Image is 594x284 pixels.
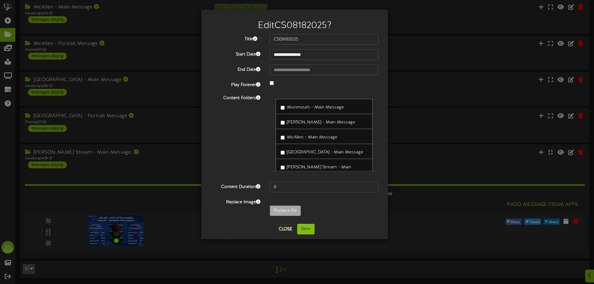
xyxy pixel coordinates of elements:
[281,106,285,110] input: Monmouth - Main Message
[287,135,337,140] span: McAllen - Main Message
[281,121,285,125] input: [PERSON_NAME] - Main Message
[206,93,265,101] label: Content Folders
[206,80,265,88] label: Play Forever
[287,165,351,176] span: [PERSON_NAME] Stream - Main Message.
[206,49,265,58] label: Start Date
[287,105,344,110] span: Monmouth - Main Message
[211,21,379,31] h2: Edit CS08182025 ?
[270,182,379,192] input: 15
[287,120,355,125] span: [PERSON_NAME] - Main Message
[206,197,265,205] label: Replace Image
[281,136,285,140] input: McAllen - Main Message
[270,34,379,45] input: Title
[206,65,265,73] label: End Date
[275,224,296,234] button: Close
[206,182,265,190] label: Content Duration
[297,224,315,234] button: Save
[281,166,285,170] input: [PERSON_NAME] Stream - Main Message.
[206,34,265,42] label: Title
[287,150,363,155] span: [GEOGRAPHIC_DATA] - Main Message
[281,151,285,155] input: [GEOGRAPHIC_DATA] - Main Message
